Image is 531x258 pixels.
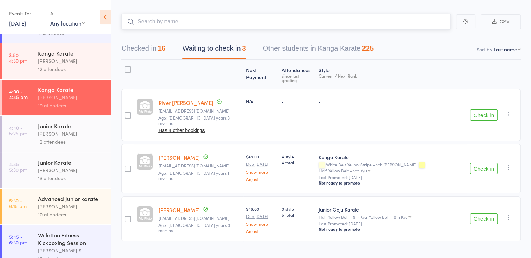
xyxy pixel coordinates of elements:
[319,153,464,160] div: Kanga Karate
[2,116,111,152] a: 4:40 -5:25 pmJunior Karate[PERSON_NAME]13 attendees
[38,158,105,166] div: Junior Karate
[38,57,105,65] div: [PERSON_NAME]
[246,206,276,234] div: $48.00
[282,153,313,159] span: 4 style
[9,8,43,19] div: Events for
[282,99,313,105] div: -
[38,65,105,73] div: 12 attendees
[282,206,313,212] span: 0 style
[319,215,464,219] div: Half Yellow Belt - 9th Kyu
[9,198,27,209] time: 5:30 - 6:15 pm
[319,73,464,78] div: Current / Next Rank
[38,231,105,246] div: Willetton Fitness Kickboxing Session
[246,177,276,181] a: Adjust
[246,222,276,226] a: Show more
[9,234,27,245] time: 5:45 - 6:30 pm
[158,44,165,52] div: 16
[319,206,464,213] div: Junior Goju Karate
[38,101,105,109] div: 19 attendees
[282,159,313,165] span: 4 total
[246,153,276,181] div: $48.00
[158,154,200,161] a: [PERSON_NAME]
[158,128,205,133] button: Has 4 other bookings
[481,14,521,29] button: CSV
[38,210,105,218] div: 10 attendees
[246,214,276,219] small: Due [DATE]
[158,163,241,168] small: Paulandbrooke@live.com.au
[2,43,111,79] a: 3:50 -4:30 pmKanga Karate[PERSON_NAME]12 attendees
[38,246,105,255] div: [PERSON_NAME] S
[38,166,105,174] div: [PERSON_NAME]
[279,63,316,86] div: Atten­dances
[2,80,111,115] a: 4:00 -4:45 pmKanga Karate[PERSON_NAME]19 attendees
[369,215,408,219] div: Yellow Belt - 8th Kyu
[319,180,464,186] div: Not ready to promote
[282,73,313,83] div: since last grading
[38,86,105,93] div: Kanga Karate
[38,93,105,101] div: [PERSON_NAME]
[158,108,241,113] small: Maddelynpiccirilli@gmail.com
[158,170,229,181] span: Age: [DEMOGRAPHIC_DATA] years 1 months
[494,46,517,53] div: Last name
[2,189,111,224] a: 5:30 -6:15 pmAdvanced Junior karate[PERSON_NAME]10 attendees
[158,115,230,126] span: Age: [DEMOGRAPHIC_DATA] years 3 months
[38,122,105,130] div: Junior Karate
[9,125,27,136] time: 4:40 - 5:25 pm
[38,138,105,146] div: 13 attendees
[470,213,498,224] button: Check in
[319,226,464,232] div: Not ready to promote
[246,229,276,234] a: Adjust
[182,41,246,59] button: Waiting to check in3
[158,216,241,221] small: sumeshkeethol@gmail.com
[158,206,200,214] a: [PERSON_NAME]
[319,99,464,105] div: -
[121,14,451,30] input: Search by name
[158,222,230,233] span: Age: [DEMOGRAPHIC_DATA] years 0 months
[38,130,105,138] div: [PERSON_NAME]
[362,44,374,52] div: 225
[477,46,492,53] label: Sort by
[38,202,105,210] div: [PERSON_NAME]
[282,212,313,218] span: 5 total
[38,49,105,57] div: Kanga Karate
[319,162,464,173] div: White Belt Yellow Stripe - 9th [PERSON_NAME]
[246,162,276,166] small: Due [DATE]
[158,99,213,106] a: River [PERSON_NAME]
[263,41,374,59] button: Other students in Kanga Karate225
[246,99,276,105] div: N/A
[9,19,26,27] a: [DATE]
[121,41,165,59] button: Checked in16
[246,170,276,174] a: Show more
[319,168,367,173] div: Half Yellow Belt - 9th Kyu
[319,175,464,180] small: Last Promoted: [DATE]
[50,19,85,27] div: Any location
[316,63,467,86] div: Style
[319,221,464,226] small: Last Promoted: [DATE]
[470,163,498,174] button: Check in
[9,161,27,172] time: 4:45 - 5:30 pm
[9,88,28,100] time: 4:00 - 4:45 pm
[243,63,279,86] div: Next Payment
[50,8,85,19] div: At
[242,44,246,52] div: 3
[38,174,105,182] div: 13 attendees
[38,195,105,202] div: Advanced Junior karate
[470,109,498,121] button: Check in
[9,52,27,63] time: 3:50 - 4:30 pm
[2,152,111,188] a: 4:45 -5:30 pmJunior Karate[PERSON_NAME]13 attendees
